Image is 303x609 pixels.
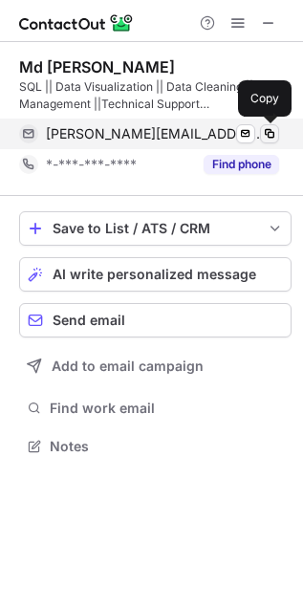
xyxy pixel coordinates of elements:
img: ContactOut v5.3.10 [19,11,134,34]
button: Notes [19,433,292,460]
span: Notes [50,438,284,455]
button: Add to email campaign [19,349,292,383]
div: SQL || Data Visualization || Data Cleaning || Query Management ||Technical Support || Assistance [19,78,292,113]
div: Save to List / ATS / CRM [53,221,258,236]
button: save-profile-one-click [19,211,292,246]
span: AI write personalized message [53,267,256,282]
button: Send email [19,303,292,337]
button: AI write personalized message [19,257,292,292]
span: Send email [53,313,125,328]
span: [PERSON_NAME][EMAIL_ADDRESS][DOMAIN_NAME] [46,125,265,142]
div: Md [PERSON_NAME] [19,57,175,76]
button: Find work email [19,395,292,422]
button: Reveal Button [204,155,279,174]
span: Find work email [50,400,284,417]
span: Add to email campaign [52,359,204,374]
